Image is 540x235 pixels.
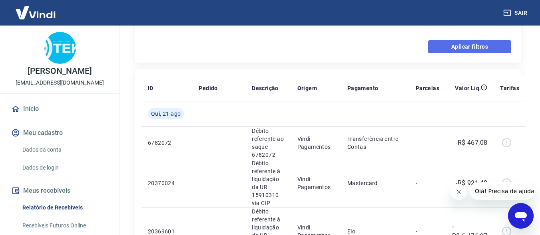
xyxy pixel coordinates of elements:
[297,84,317,92] p: Origem
[19,199,110,216] a: Relatório de Recebíveis
[451,184,467,200] iframe: Fechar mensagem
[297,135,335,151] p: Vindi Pagamentos
[428,40,511,53] button: Aplicar filtros
[252,84,279,92] p: Descrição
[19,142,110,158] a: Dados da conta
[199,84,217,92] p: Pedido
[5,6,67,12] span: Olá! Precisa de ajuda?
[16,79,104,87] p: [EMAIL_ADDRESS][DOMAIN_NAME]
[44,32,76,64] img: 284f678f-c33e-4b86-a404-99882e463dc6.jpeg
[347,84,379,92] p: Pagamento
[148,179,186,187] p: 20370024
[347,135,403,151] p: Transferência entre Contas
[10,182,110,199] button: Meus recebíveis
[19,217,110,234] a: Recebíveis Futuros Online
[416,139,439,147] p: -
[297,175,335,191] p: Vindi Pagamentos
[10,124,110,142] button: Meu cadastro
[148,84,153,92] p: ID
[151,110,181,118] span: Qui, 21 ago
[19,160,110,176] a: Dados de login
[502,6,530,20] button: Sair
[456,178,487,188] p: -R$ 921,48
[500,84,519,92] p: Tarifas
[252,127,284,159] p: Débito referente ao saque 6782072
[347,179,403,187] p: Mastercard
[148,139,186,147] p: 6782072
[508,203,534,229] iframe: Botão para abrir a janela de mensagens
[456,138,487,148] p: -R$ 467,08
[28,67,92,75] p: [PERSON_NAME]
[470,182,534,200] iframe: Mensagem da empresa
[10,0,62,25] img: Vindi
[252,159,284,207] p: Débito referente à liquidação da UR 15910310 via CIP
[416,179,439,187] p: -
[10,100,110,118] a: Início
[455,84,481,92] p: Valor Líq.
[416,84,439,92] p: Parcelas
